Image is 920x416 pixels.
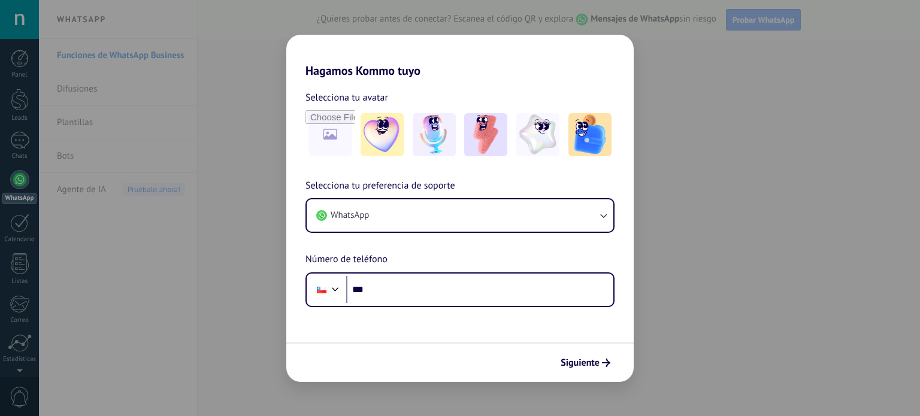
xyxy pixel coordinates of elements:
img: -3.jpeg [464,113,507,156]
h2: Hagamos Kommo tuyo [286,35,634,78]
button: WhatsApp [307,199,613,232]
img: -5.jpeg [568,113,612,156]
span: Selecciona tu avatar [305,90,388,105]
span: WhatsApp [331,209,369,221]
span: Siguiente [561,359,600,367]
button: Siguiente [555,353,616,373]
img: -4.jpeg [516,113,559,156]
img: -2.jpeg [413,113,456,156]
img: -1.jpeg [361,113,404,156]
span: Número de teléfono [305,252,388,268]
div: Chile: + 56 [310,277,333,302]
span: Selecciona tu preferencia de soporte [305,178,455,194]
